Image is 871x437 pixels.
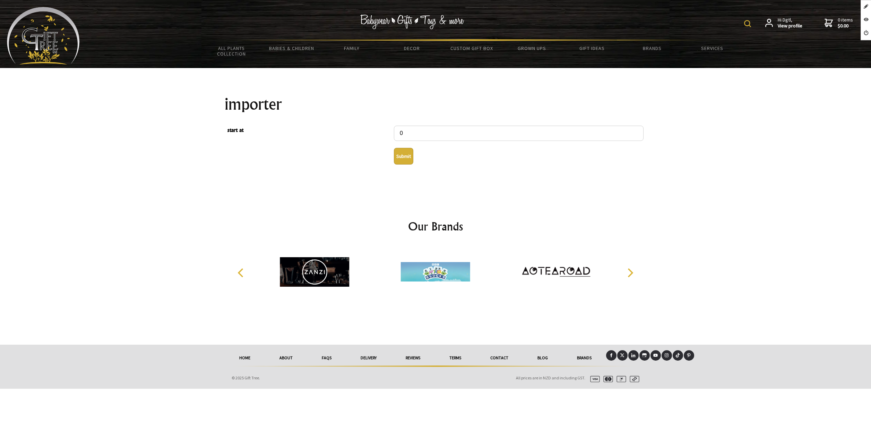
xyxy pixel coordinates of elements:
[606,350,616,361] a: Facebook
[322,41,382,56] a: Family
[614,376,626,382] img: paypal.svg
[627,376,639,382] img: afterpay.svg
[838,23,853,29] strong: $0.00
[673,350,683,361] a: Tiktok
[382,41,442,56] a: Decor
[622,265,637,280] button: Next
[622,41,682,56] a: Brands
[778,23,802,29] strong: View profile
[521,246,591,298] img: Aotearoad
[601,376,613,382] img: mastercard.svg
[7,7,80,65] img: Babyware - Gifts - Toys and more...
[394,126,644,141] input: start at
[617,350,628,361] a: X (Twitter)
[346,350,391,365] a: delivery
[587,376,600,382] img: visa.svg
[562,41,622,56] a: Gift Ideas
[650,350,661,361] a: Youtube
[502,41,562,56] a: Grown Ups
[744,20,751,27] img: product search
[225,350,265,365] a: Home
[232,375,260,380] span: © 2025 Gift Tree.
[230,218,641,235] h2: Our Brands
[360,15,464,29] img: Babywear - Gifts - Toys & more
[394,148,413,165] button: Submit
[307,350,346,365] a: FAQs
[516,375,585,380] span: All prices are in NZD and including GST.
[227,126,390,136] span: start at
[391,350,435,365] a: reviews
[838,17,853,29] span: 0 items
[523,350,562,365] a: Blog
[265,350,307,365] a: About
[261,41,321,56] a: Babies & Children
[280,246,350,298] img: Zanzi
[435,350,476,365] a: Terms
[476,350,523,365] a: Contact
[628,350,639,361] a: LinkedIn
[682,41,742,56] a: Services
[778,17,802,29] span: Hi Dgtl,
[662,350,672,361] a: Instagram
[201,41,261,61] a: All Plants Collection
[401,246,470,298] img: Alphablocks
[684,350,694,361] a: Pinterest
[562,350,606,365] a: Brands
[225,96,646,112] h1: importer
[825,17,853,29] a: 0 items$0.00
[442,41,502,56] a: Custom Gift Box
[234,265,249,280] button: Previous
[765,17,802,29] a: Hi Dgtl,View profile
